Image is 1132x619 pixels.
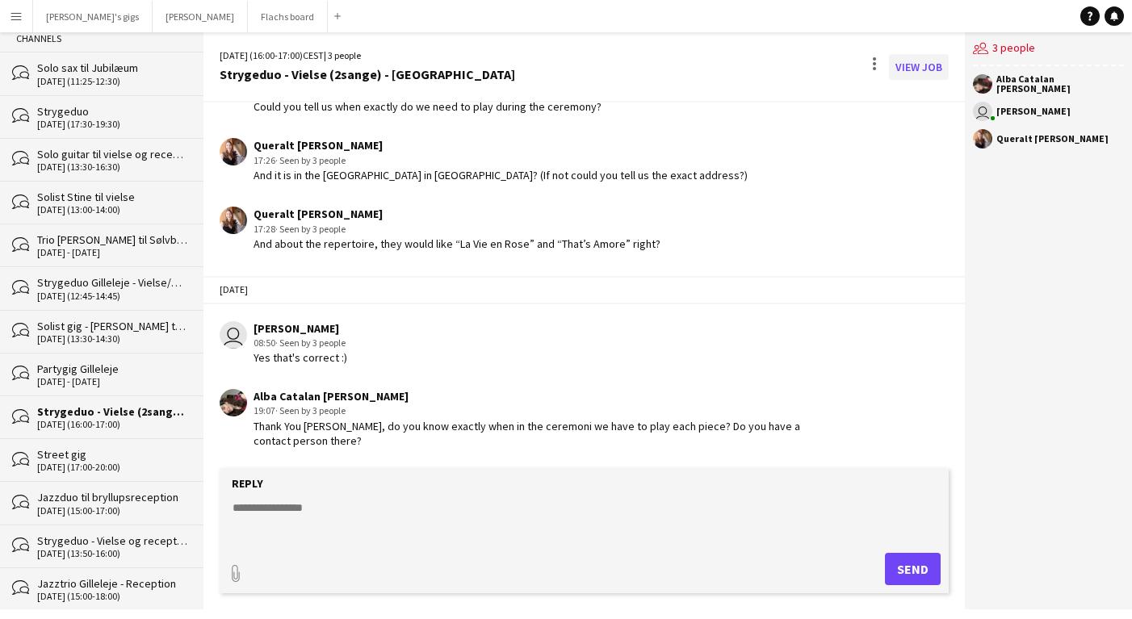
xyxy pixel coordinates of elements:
div: Queralt [PERSON_NAME] [996,134,1109,144]
button: [PERSON_NAME]'s gigs [33,1,153,32]
div: [DATE] (12:45-14:45) [37,291,187,302]
div: Strygeduo Gilleleje - Vielse/Reception [37,275,187,290]
div: Strygeduo - Vielse (2sange) - [GEOGRAPHIC_DATA] [220,67,515,82]
span: · Seen by 3 people [275,404,346,416]
div: 19:07 [254,404,828,418]
div: Solo sax til Jubilæum [37,61,187,75]
div: [DATE] (13:30-14:30) [37,333,187,345]
div: Jazztrio Gilleleje - Reception [37,576,187,591]
div: [DATE] - [DATE] [37,376,187,387]
div: 17:28 [254,222,660,236]
div: And it is in the [GEOGRAPHIC_DATA] in [GEOGRAPHIC_DATA]? (If not could you tell us the exact addr... [254,168,748,182]
div: 3 people [973,32,1124,66]
div: [DATE] (11:25-12:30) [37,76,187,87]
div: Thank You [PERSON_NAME], do you know exactly when in the ceremoni we have to play each piece? Do ... [254,419,828,448]
div: 08:50 [254,336,347,350]
div: Solist gig - [PERSON_NAME] til vielse i [GEOGRAPHIC_DATA] [37,319,187,333]
div: [DATE] (15:00-18:00) [37,591,187,602]
div: [DATE] (13:50-16:00) [37,548,187,559]
div: Strygeduo - Vielse og reception [37,533,187,548]
div: Queralt [PERSON_NAME] [254,207,660,221]
span: · Seen by 3 people [275,154,346,166]
div: [PERSON_NAME] [996,107,1071,116]
div: And about the repertoire, they would like “La Vie en Rose” and “That’s Amore” right? [254,236,660,251]
div: Partygig Gilleleje [37,362,187,376]
div: [DATE] (13:00-14:00) [37,204,187,215]
button: [PERSON_NAME] [153,1,248,32]
div: Solist Stine til vielse [37,190,187,204]
div: Street gig [37,447,187,462]
a: View Job [889,54,949,80]
div: [DATE] (17:30-19:30) [37,119,187,130]
div: Alba Catalan [PERSON_NAME] [254,389,828,404]
div: Strygeduo - Vielse (2sange) - [GEOGRAPHIC_DATA] [37,404,187,419]
div: Solo guitar til vielse og reception - [PERSON_NAME] [37,147,187,161]
span: CEST [303,49,324,61]
div: Yes that's correct :) [254,350,347,365]
div: [DATE] - [DATE] [37,247,187,258]
span: · Seen by 3 people [275,337,346,349]
div: [DATE] (13:30-16:30) [37,161,187,173]
button: Send [885,553,941,585]
div: Jazzduo til bryllupsreception [37,490,187,504]
div: Strygeduo [37,104,187,119]
div: [PERSON_NAME] [254,321,347,336]
label: Reply [232,476,263,491]
div: [DATE] (16:00-17:00) | 3 people [220,48,515,63]
span: · Seen by 3 people [275,223,346,235]
button: Flachs board [248,1,328,32]
div: [DATE] (17:00-20:00) [37,462,187,473]
div: [DATE] (15:00-17:00) [37,505,187,517]
div: Trio [PERSON_NAME] til Sølvbryllup [37,232,187,247]
div: [DATE] [203,276,965,303]
div: Alba Catalan [PERSON_NAME] [996,74,1124,94]
div: [DATE] (16:00-17:00) [37,419,187,430]
div: 17:26 [254,153,748,168]
div: Queralt [PERSON_NAME] [254,138,748,153]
